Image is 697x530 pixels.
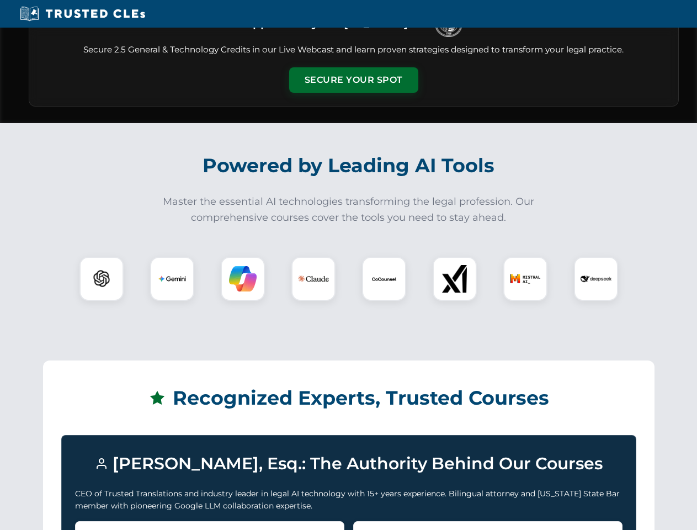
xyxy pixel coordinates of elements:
[298,263,329,294] img: Claude Logo
[79,257,124,301] div: ChatGPT
[581,263,611,294] img: DeepSeek Logo
[362,257,406,301] div: CoCounsel
[433,257,477,301] div: xAI
[229,265,257,293] img: Copilot Logo
[43,146,655,185] h2: Powered by Leading AI Tools
[150,257,194,301] div: Gemini
[75,487,622,512] p: CEO of Trusted Translations and industry leader in legal AI technology with 15+ years experience....
[156,194,542,226] p: Master the essential AI technologies transforming the legal profession. Our comprehensive courses...
[221,257,265,301] div: Copilot
[42,44,665,56] p: Secure 2.5 General & Technology Credits in our Live Webcast and learn proven strategies designed ...
[158,265,186,293] img: Gemini Logo
[503,257,547,301] div: Mistral AI
[291,257,336,301] div: Claude
[17,6,148,22] img: Trusted CLEs
[370,265,398,293] img: CoCounsel Logo
[86,263,118,295] img: ChatGPT Logo
[289,67,418,93] button: Secure Your Spot
[61,379,636,417] h2: Recognized Experts, Trusted Courses
[75,449,622,479] h3: [PERSON_NAME], Esq.: The Authority Behind Our Courses
[510,263,541,294] img: Mistral AI Logo
[574,257,618,301] div: DeepSeek
[441,265,469,293] img: xAI Logo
